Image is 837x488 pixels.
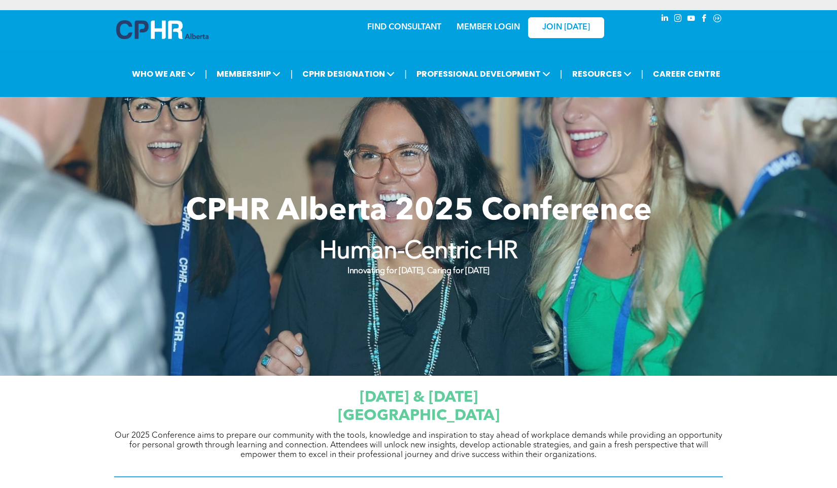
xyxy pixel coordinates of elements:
a: instagram [672,13,683,26]
strong: Human-Centric HR [320,240,517,264]
a: MEMBER LOGIN [457,23,520,31]
a: CAREER CENTRE [650,64,723,83]
span: PROFESSIONAL DEVELOPMENT [413,64,553,83]
span: Our 2025 Conference aims to prepare our community with the tools, knowledge and inspiration to st... [115,432,722,459]
a: FIND CONSULTANT [367,23,441,31]
span: JOIN [DATE] [542,23,590,32]
span: RESOURCES [569,64,635,83]
li: | [205,63,207,84]
span: MEMBERSHIP [214,64,284,83]
span: WHO WE ARE [129,64,198,83]
li: | [641,63,644,84]
li: | [290,63,293,84]
a: facebook [699,13,710,26]
li: | [560,63,563,84]
a: linkedin [659,13,670,26]
a: Social network [712,13,723,26]
span: [DATE] & [DATE] [360,390,478,405]
a: JOIN [DATE] [528,17,604,38]
strong: Innovating for [DATE], Caring for [DATE] [347,267,490,275]
li: | [404,63,407,84]
a: youtube [685,13,696,26]
span: CPHR DESIGNATION [299,64,398,83]
span: CPHR Alberta 2025 Conference [186,197,652,227]
span: [GEOGRAPHIC_DATA] [338,408,500,424]
img: A blue and white logo for cp alberta [116,20,208,39]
